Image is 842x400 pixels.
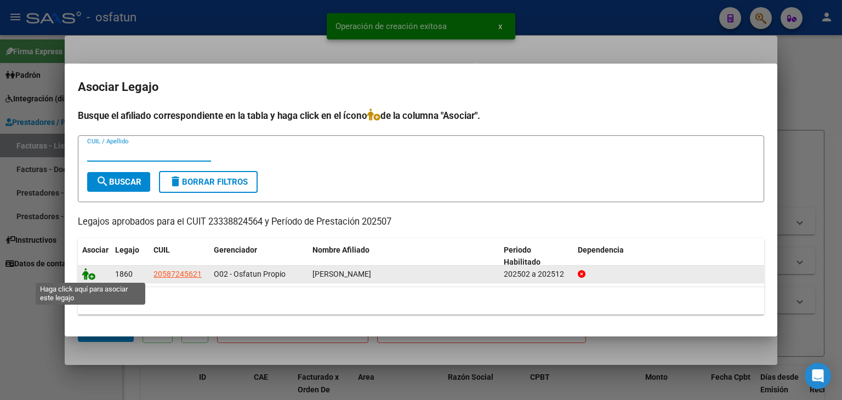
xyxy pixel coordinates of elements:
p: Legajos aprobados para el CUIT 23338824564 y Período de Prestación 202507 [78,215,764,229]
datatable-header-cell: Periodo Habilitado [499,238,573,275]
span: Borrar Filtros [169,177,248,187]
mat-icon: search [96,175,109,188]
span: Periodo Habilitado [504,245,541,267]
button: Borrar Filtros [159,171,258,193]
span: MURILLO ARON [312,270,371,278]
datatable-header-cell: Nombre Afiliado [308,238,499,275]
span: Dependencia [578,245,624,254]
datatable-header-cell: Asociar [78,238,111,275]
span: Gerenciador [214,245,257,254]
datatable-header-cell: Legajo [111,238,149,275]
mat-icon: delete [169,175,182,188]
button: Buscar [87,172,150,192]
h2: Asociar Legajo [78,77,764,98]
h4: Busque el afiliado correspondiente en la tabla y haga click en el ícono de la columna "Asociar". [78,108,764,123]
span: Legajo [115,245,139,254]
datatable-header-cell: CUIL [149,238,209,275]
span: Asociar [82,245,109,254]
div: Open Intercom Messenger [805,363,831,389]
div: 202502 a 202512 [504,268,569,281]
span: CUIL [153,245,170,254]
span: 1860 [115,270,133,278]
datatable-header-cell: Gerenciador [209,238,308,275]
span: Nombre Afiliado [312,245,369,254]
span: O02 - Osfatun Propio [214,270,286,278]
span: 20587245621 [153,270,202,278]
span: Buscar [96,177,141,187]
div: 1 registros [78,287,764,315]
datatable-header-cell: Dependencia [573,238,765,275]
